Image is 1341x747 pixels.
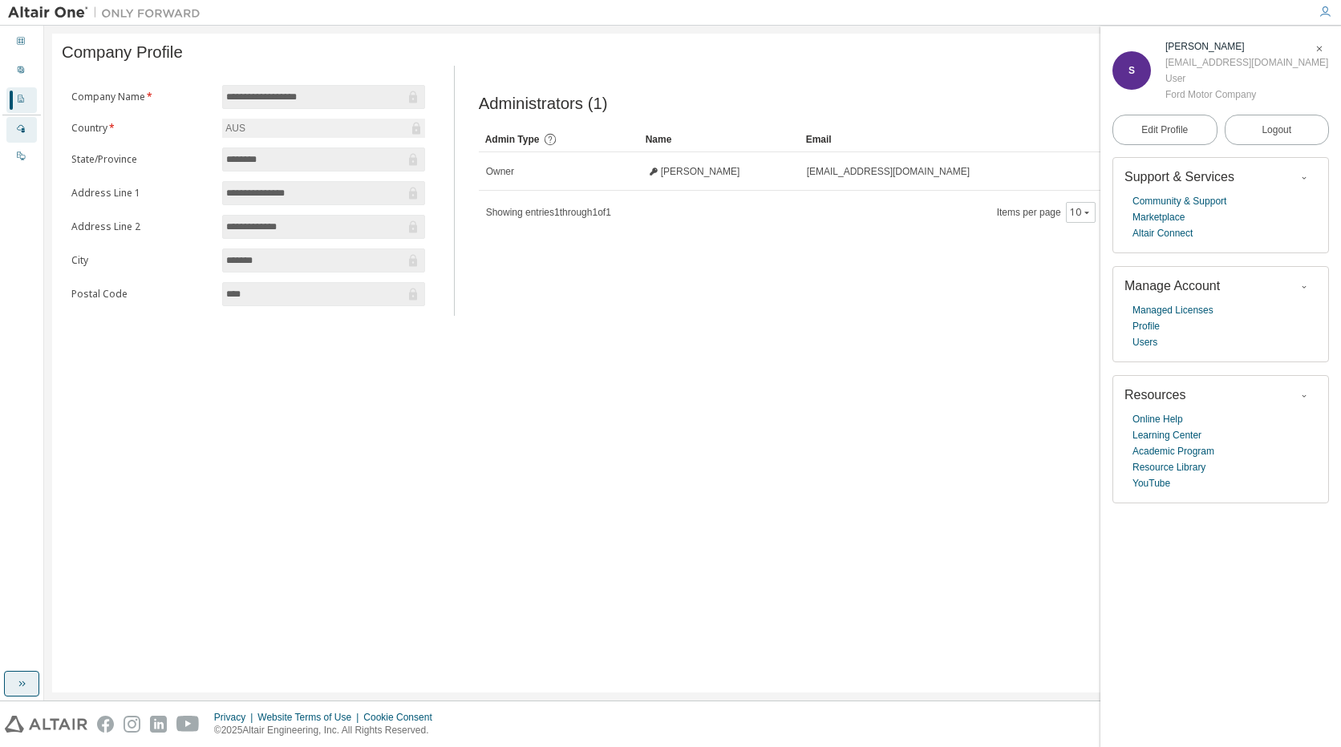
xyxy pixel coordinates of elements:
span: S [1128,65,1135,76]
div: [EMAIL_ADDRESS][DOMAIN_NAME] [1165,55,1328,71]
a: Users [1132,334,1157,350]
div: Email [806,127,1254,152]
a: Profile [1132,318,1160,334]
label: Country [71,122,213,135]
span: Admin Type [485,134,540,145]
div: Privacy [214,711,257,724]
a: Resource Library [1132,459,1205,475]
span: Manage Account [1124,279,1220,293]
div: Company Profile [6,87,37,113]
span: Support & Services [1124,170,1234,184]
div: User [1165,71,1328,87]
img: linkedin.svg [150,716,167,733]
img: instagram.svg [124,716,140,733]
a: Altair Connect [1132,225,1193,241]
span: Administrators (1) [479,95,608,113]
a: Edit Profile [1112,115,1217,145]
span: Company Profile [62,43,183,62]
div: Ford Motor Company [1165,87,1328,103]
img: youtube.svg [176,716,200,733]
div: AUS [222,119,424,138]
div: Website Terms of Use [257,711,363,724]
label: Address Line 2 [71,220,213,233]
a: Academic Program [1132,443,1214,459]
span: [PERSON_NAME] [661,165,740,178]
div: Dashboard [6,30,37,55]
a: YouTube [1132,475,1170,491]
a: Online Help [1132,411,1183,427]
label: Company Name [71,91,213,103]
label: City [71,254,213,267]
img: Altair One [8,5,209,21]
a: Community & Support [1132,193,1226,209]
span: Owner [486,165,514,178]
button: Logout [1225,115,1330,145]
div: Name [646,127,793,152]
div: Cookie Consent [363,711,441,724]
span: [EMAIL_ADDRESS][DOMAIN_NAME] [807,165,970,178]
div: Managed [6,117,37,143]
a: Managed Licenses [1132,302,1213,318]
a: Marketplace [1132,209,1185,225]
button: 10 [1070,206,1092,219]
img: facebook.svg [97,716,114,733]
span: Showing entries 1 through 1 of 1 [486,207,611,218]
div: AUS [223,119,248,137]
span: Edit Profile [1141,123,1188,136]
span: Resources [1124,388,1185,402]
span: Logout [1262,122,1291,138]
label: Address Line 1 [71,187,213,200]
div: User Profile [6,59,37,84]
label: Postal Code [71,288,213,301]
label: State/Province [71,153,213,166]
div: On Prem [6,144,37,170]
img: altair_logo.svg [5,716,87,733]
p: © 2025 Altair Engineering, Inc. All Rights Reserved. [214,724,442,737]
a: Learning Center [1132,427,1201,443]
span: Items per page [997,202,1096,223]
div: Sameera Rajaratne [1165,38,1328,55]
